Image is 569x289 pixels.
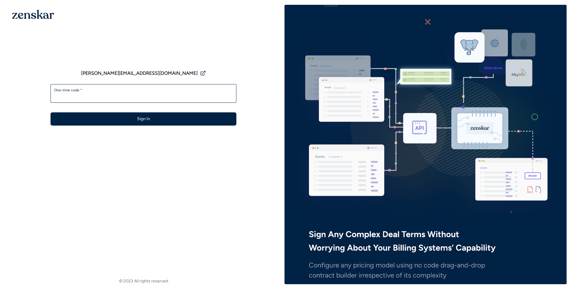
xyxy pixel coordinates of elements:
[2,278,284,284] footer: © 2023 All rights reserved
[12,10,54,19] img: 1OGAJ2xQqyY4LXKgY66KYq0eOWRCkrZdAb3gUhuVAqdWPZE9SRJmCz+oDMSn4zDLXe31Ii730ItAGKgCKgCCgCikA4Av8PJUP...
[51,112,236,126] button: Sign In
[54,88,233,93] label: One-time code *
[81,70,198,77] span: [PERSON_NAME][EMAIL_ADDRESS][DOMAIN_NAME]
